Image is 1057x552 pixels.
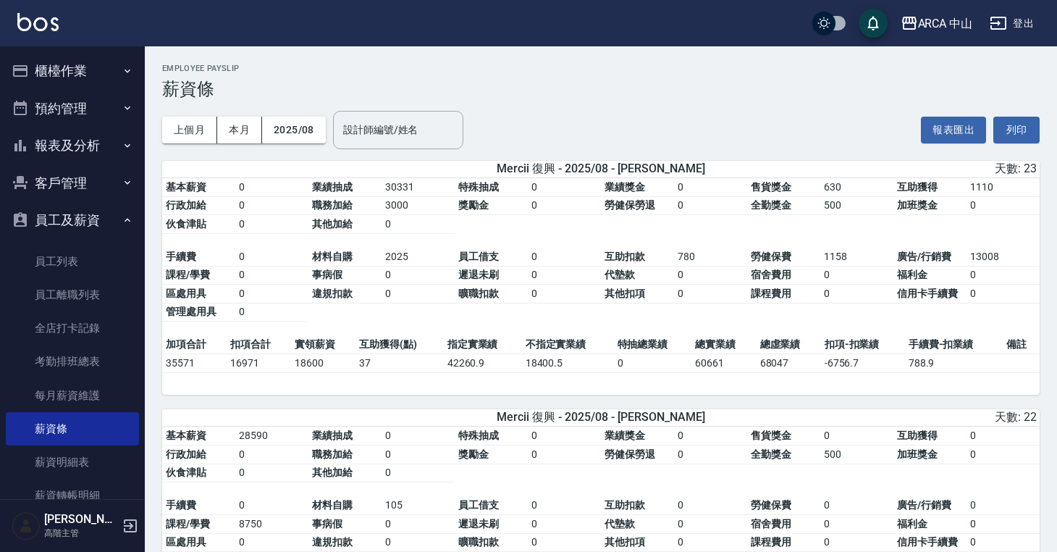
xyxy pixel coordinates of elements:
[605,518,635,530] span: 代墊款
[674,248,747,267] td: 780
[312,288,353,299] span: 違規扣款
[235,248,308,267] td: 0
[749,162,1037,177] div: 天數: 23
[355,354,443,373] td: 37
[820,496,893,515] td: 0
[166,251,196,262] span: 手續費
[6,127,139,164] button: 報表及分析
[166,218,206,230] span: 伙食津貼
[895,9,979,38] button: ARCA 中山
[166,518,210,530] span: 課程/學費
[458,499,499,511] span: 員工借支
[820,533,893,552] td: 0
[674,266,747,285] td: 0
[967,196,1040,215] td: 0
[444,354,522,373] td: 42260.9
[757,335,821,354] td: 總虛業績
[6,201,139,239] button: 員工及薪資
[162,335,227,354] td: 加項合計
[820,266,893,285] td: 0
[605,181,645,193] span: 業績獎金
[262,117,326,143] button: 2025/08
[6,245,139,278] a: 員工列表
[497,162,705,177] span: Mercii 復興 - 2025/08 - [PERSON_NAME]
[522,335,614,354] td: 不指定實業績
[967,285,1040,304] td: 0
[497,410,705,425] span: Mercii 復興 - 2025/08 - [PERSON_NAME]
[522,354,614,373] td: 18400.5
[605,251,645,262] span: 互助扣款
[751,448,791,460] span: 全勤獎金
[235,215,308,234] td: 0
[749,410,1037,425] div: 天數: 22
[382,178,455,197] td: 30331
[820,515,893,534] td: 0
[6,164,139,202] button: 客戶管理
[6,479,139,512] a: 薪資轉帳明細
[458,288,499,299] span: 曠職扣款
[458,448,489,460] span: 獎勵金
[382,427,455,446] td: 0
[162,64,1040,73] h2: Employee Payslip
[458,269,499,280] span: 遲退未刷
[217,117,262,143] button: 本月
[528,196,601,215] td: 0
[674,515,747,534] td: 0
[751,269,791,280] span: 宿舍費用
[820,427,893,446] td: 0
[458,181,499,193] span: 特殊抽成
[674,533,747,552] td: 0
[674,285,747,304] td: 0
[674,196,747,215] td: 0
[312,536,353,548] span: 違規扣款
[897,499,951,511] span: 廣告/行銷費
[605,536,645,548] span: 其他扣項
[235,178,308,197] td: 0
[162,178,1040,336] table: a dense table
[458,536,499,548] span: 曠職扣款
[905,335,1003,354] td: 手續費-扣業績
[605,499,645,511] span: 互助扣款
[166,499,196,511] span: 手續費
[227,354,291,373] td: 16971
[162,79,1040,99] h3: 薪資條
[605,288,645,299] span: 其他扣項
[691,354,756,373] td: 60661
[528,248,601,267] td: 0
[905,354,1003,373] td: 788.9
[967,515,1040,534] td: 0
[382,196,455,215] td: 3000
[751,181,791,193] span: 售貨獎金
[458,251,499,262] span: 員工借支
[166,269,210,280] span: 課程/學費
[17,13,59,31] img: Logo
[458,199,489,211] span: 獎勵金
[605,448,655,460] span: 勞健保勞退
[166,467,206,478] span: 伙食津貼
[6,90,139,127] button: 預約管理
[6,311,139,345] a: 全店打卡記錄
[166,181,206,193] span: 基本薪資
[355,335,443,354] td: 互助獲得(點)
[312,518,342,530] span: 事病假
[528,446,601,464] td: 0
[6,379,139,412] a: 每月薪資維護
[897,288,958,299] span: 信用卡手續費
[166,448,206,460] span: 行政加給
[967,446,1040,464] td: 0
[897,536,958,548] span: 信用卡手續費
[291,335,355,354] td: 實領薪資
[859,9,888,38] button: save
[820,178,893,197] td: 630
[821,335,905,354] td: 扣項-扣業績
[528,285,601,304] td: 0
[235,496,308,515] td: 0
[820,196,893,215] td: 500
[166,199,206,211] span: 行政加給
[751,518,791,530] span: 宿舍費用
[918,14,973,33] div: ARCA 中山
[967,248,1040,267] td: 13008
[751,536,791,548] span: 課程費用
[312,251,353,262] span: 材料自購
[528,515,601,534] td: 0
